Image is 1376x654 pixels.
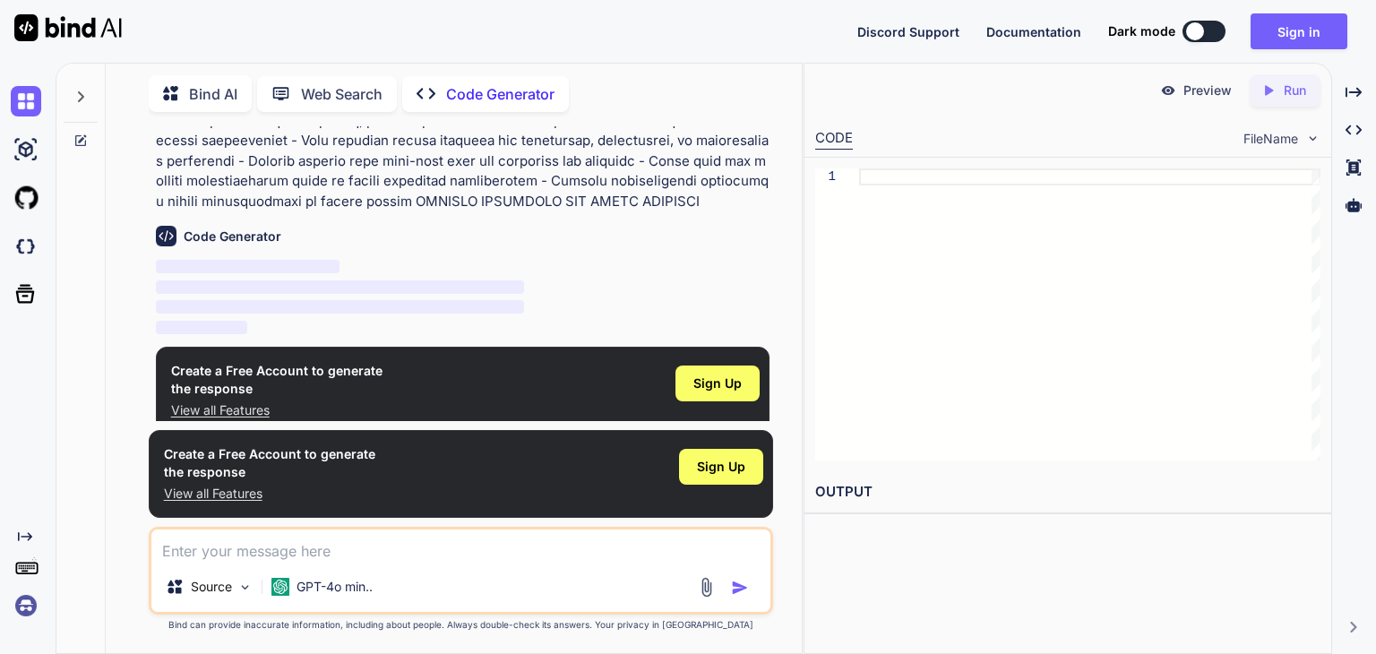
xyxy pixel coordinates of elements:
button: Discord Support [857,22,959,41]
img: chevron down [1305,131,1320,146]
span: ‌ [156,260,340,273]
p: Bind can provide inaccurate information, including about people. Always double-check its answers.... [149,618,773,632]
span: Sign Up [697,458,745,476]
img: darkCloudIdeIcon [11,231,41,262]
span: ‌ [156,300,524,314]
p: Preview [1183,82,1232,99]
span: FileName [1243,130,1298,148]
p: Source [191,578,232,596]
p: View all Features [171,401,383,419]
img: preview [1160,82,1176,99]
span: Dark mode [1108,22,1175,40]
h2: OUTPUT [804,471,1331,513]
span: Documentation [986,24,1081,39]
img: attachment [696,577,717,598]
span: Discord Support [857,24,959,39]
p: Code Generator [446,83,555,105]
p: View all Features [164,485,375,503]
img: GPT-4o mini [271,578,289,596]
img: ai-studio [11,134,41,165]
p: Bind AI [189,83,237,105]
h6: Code Generator [184,228,281,245]
span: Sign Up [693,374,742,392]
span: ‌ [156,280,524,294]
h1: Create a Free Account to generate the response [171,362,383,398]
p: Web Search [301,83,383,105]
p: Run [1284,82,1306,99]
img: chat [11,86,41,116]
h1: Create a Free Account to generate the response [164,445,375,481]
button: Sign in [1251,13,1347,49]
span: ‌ [156,321,248,334]
p: GPT-4o min.. [297,578,373,596]
img: Pick Models [237,580,253,595]
button: Documentation [986,22,1081,41]
img: githubLight [11,183,41,213]
div: 1 [815,168,836,185]
img: icon [731,579,749,597]
img: signin [11,590,41,621]
div: CODE [815,128,853,150]
img: Bind AI [14,14,122,41]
